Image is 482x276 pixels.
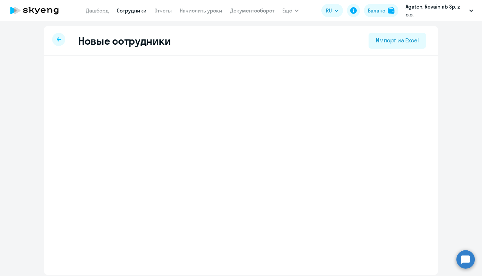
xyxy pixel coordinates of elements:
a: Сотрудники [117,7,147,14]
a: Отчеты [154,7,172,14]
button: Балансbalance [364,4,398,17]
button: RU [321,4,343,17]
p: Agaton, Revainlab Sp. z o.o. [406,3,467,18]
div: Баланс [368,7,385,14]
button: Agaton, Revainlab Sp. z o.o. [402,3,476,18]
img: balance [388,7,394,14]
a: Дашборд [86,7,109,14]
a: Начислить уроки [180,7,222,14]
span: RU [326,7,332,14]
a: Документооборот [230,7,274,14]
span: Ещё [282,7,292,14]
h2: Новые сотрудники [78,34,171,47]
button: Ещё [282,4,299,17]
div: Импорт из Excel [376,36,419,45]
button: Импорт из Excel [369,33,426,49]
